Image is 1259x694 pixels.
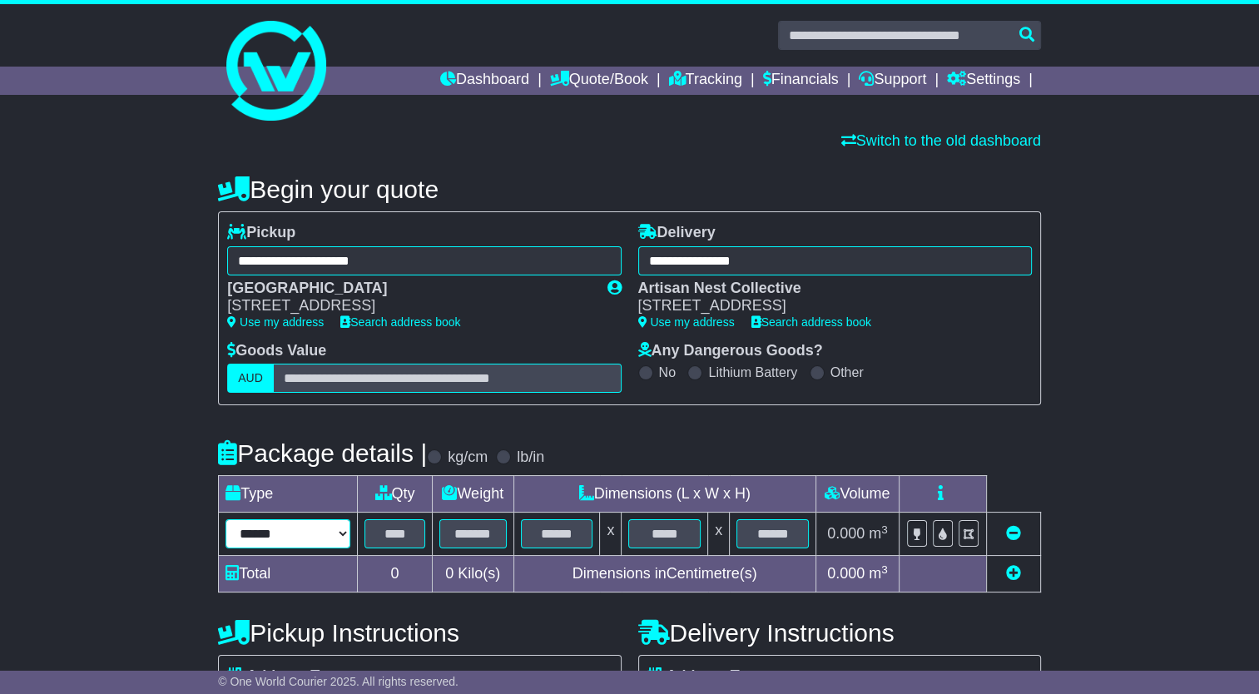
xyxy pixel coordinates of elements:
[751,315,871,329] a: Search address book
[1006,525,1021,542] a: Remove this item
[638,224,716,242] label: Delivery
[830,364,864,380] label: Other
[358,556,433,592] td: 0
[881,563,888,576] sup: 3
[227,667,344,686] label: Address Type
[638,342,823,360] label: Any Dangerous Goods?
[218,176,1041,203] h4: Begin your quote
[638,315,735,329] a: Use my address
[218,619,621,647] h4: Pickup Instructions
[513,476,815,513] td: Dimensions (L x W x H)
[219,476,358,513] td: Type
[815,476,899,513] td: Volume
[827,525,865,542] span: 0.000
[432,556,513,592] td: Kilo(s)
[517,449,544,467] label: lb/in
[659,364,676,380] label: No
[218,675,458,688] span: © One World Courier 2025. All rights reserved.
[227,364,274,393] label: AUD
[227,297,590,315] div: [STREET_ADDRESS]
[227,342,326,360] label: Goods Value
[947,67,1020,95] a: Settings
[440,67,529,95] a: Dashboard
[219,556,358,592] td: Total
[340,315,460,329] a: Search address book
[513,556,815,592] td: Dimensions in Centimetre(s)
[227,224,295,242] label: Pickup
[445,565,454,582] span: 0
[448,449,488,467] label: kg/cm
[227,315,324,329] a: Use my address
[227,280,590,298] div: [GEOGRAPHIC_DATA]
[550,67,648,95] a: Quote/Book
[1006,565,1021,582] a: Add new item
[859,67,926,95] a: Support
[600,513,622,556] td: x
[647,667,765,686] label: Address Type
[708,513,730,556] td: x
[763,67,839,95] a: Financials
[708,364,797,380] label: Lithium Battery
[638,280,1015,298] div: Artisan Nest Collective
[669,67,742,95] a: Tracking
[218,439,427,467] h4: Package details |
[881,523,888,536] sup: 3
[358,476,433,513] td: Qty
[841,132,1041,149] a: Switch to the old dashboard
[869,525,888,542] span: m
[432,476,513,513] td: Weight
[869,565,888,582] span: m
[638,297,1015,315] div: [STREET_ADDRESS]
[638,619,1041,647] h4: Delivery Instructions
[827,565,865,582] span: 0.000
